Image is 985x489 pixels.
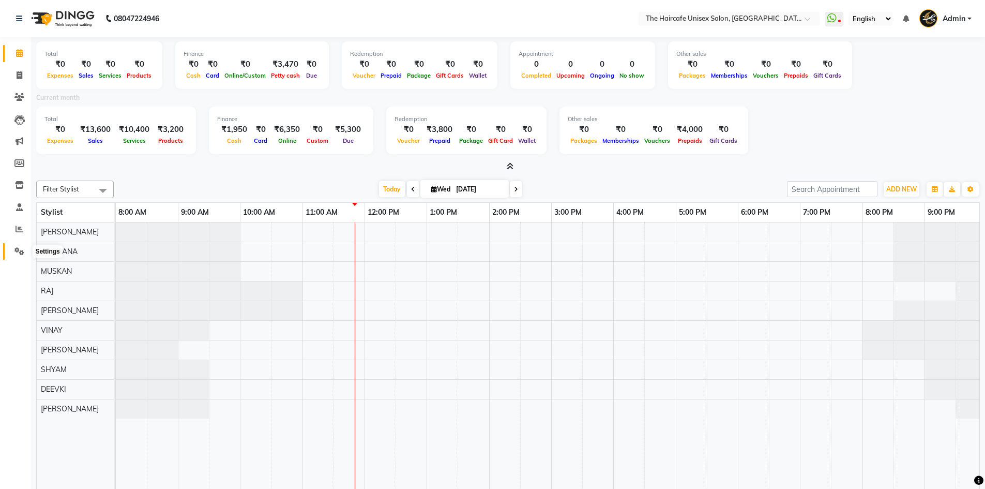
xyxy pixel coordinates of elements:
[222,72,268,79] span: Online/Custom
[642,137,673,144] span: Vouchers
[76,124,115,136] div: ₹13,600
[457,124,486,136] div: ₹0
[44,72,76,79] span: Expenses
[466,72,489,79] span: Wallet
[268,58,302,70] div: ₹3,470
[453,182,505,197] input: 2025-09-03
[617,58,647,70] div: 0
[41,266,72,276] span: MUSKAN
[422,124,457,136] div: ₹3,800
[787,181,877,197] input: Search Appointment
[41,384,66,394] span: DEEVKI
[217,124,251,136] div: ₹1,950
[116,205,149,220] a: 8:00 AM
[919,9,937,27] img: Admin
[433,72,466,79] span: Gift Cards
[429,185,453,193] span: Wed
[33,245,62,258] div: Settings
[303,205,340,220] a: 11:00 AM
[600,137,642,144] span: Memberships
[203,72,222,79] span: Card
[96,58,124,70] div: ₹0
[270,124,304,136] div: ₹6,350
[404,58,433,70] div: ₹0
[41,306,99,315] span: [PERSON_NAME]
[486,137,516,144] span: Gift Card
[642,124,673,136] div: ₹0
[676,58,708,70] div: ₹0
[781,72,811,79] span: Prepaids
[156,137,186,144] span: Products
[519,58,554,70] div: 0
[395,137,422,144] span: Voucher
[304,137,331,144] span: Custom
[251,124,270,136] div: ₹0
[519,72,554,79] span: Completed
[676,50,844,58] div: Other sales
[707,137,740,144] span: Gift Cards
[240,205,278,220] a: 10:00 AM
[76,58,96,70] div: ₹0
[395,115,538,124] div: Redemption
[750,58,781,70] div: ₹0
[378,72,404,79] span: Prepaid
[44,115,188,124] div: Total
[41,325,63,335] span: VINAY
[587,58,617,70] div: 0
[268,72,302,79] span: Petty cash
[516,137,538,144] span: Wallet
[41,208,63,217] span: Stylist
[673,124,707,136] div: ₹4,000
[516,124,538,136] div: ₹0
[675,137,705,144] span: Prepaids
[519,50,647,58] div: Appointment
[85,137,105,144] span: Sales
[427,137,453,144] span: Prepaid
[114,4,159,33] b: 08047224946
[350,72,378,79] span: Voucher
[115,124,154,136] div: ₹10,400
[490,205,522,220] a: 2:00 PM
[457,137,486,144] span: Package
[43,185,79,193] span: Filter Stylist
[41,404,99,413] span: [PERSON_NAME]
[41,345,99,354] span: [PERSON_NAME]
[26,4,97,33] img: logo
[276,137,299,144] span: Online
[568,137,600,144] span: Packages
[943,13,965,24] span: Admin
[120,137,148,144] span: Services
[395,124,422,136] div: ₹0
[184,50,321,58] div: Finance
[36,93,80,102] label: Current month
[365,205,402,220] a: 12:00 PM
[154,124,188,136] div: ₹3,200
[44,50,154,58] div: Total
[184,72,203,79] span: Cash
[554,58,587,70] div: 0
[222,58,268,70] div: ₹0
[224,137,244,144] span: Cash
[600,124,642,136] div: ₹0
[41,286,54,295] span: RAJ
[925,205,958,220] a: 9:00 PM
[738,205,771,220] a: 6:00 PM
[76,72,96,79] span: Sales
[184,58,203,70] div: ₹0
[708,72,750,79] span: Memberships
[44,137,76,144] span: Expenses
[331,124,365,136] div: ₹5,300
[350,58,378,70] div: ₹0
[124,58,154,70] div: ₹0
[568,115,740,124] div: Other sales
[124,72,154,79] span: Products
[568,124,600,136] div: ₹0
[781,58,811,70] div: ₹0
[340,137,356,144] span: Due
[800,205,833,220] a: 7:00 PM
[350,50,489,58] div: Redemption
[427,205,460,220] a: 1:00 PM
[486,124,516,136] div: ₹0
[379,181,405,197] span: Today
[378,58,404,70] div: ₹0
